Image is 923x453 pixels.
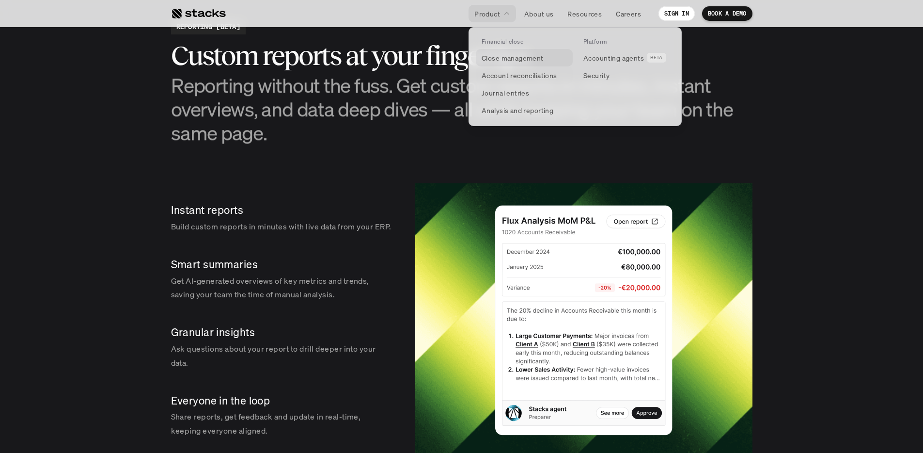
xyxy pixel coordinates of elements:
a: Close management [476,49,573,66]
p: Smart summaries [171,257,392,272]
p: Resources [567,9,602,19]
a: Resources [562,5,608,22]
a: Accounting agentsBETA [578,49,674,66]
p: SIGN IN [664,10,689,17]
p: Close management [482,53,544,63]
h2: BETA [650,55,663,61]
a: Security [578,66,674,84]
p: Analysis and reporting [482,105,553,115]
h2: Custom reports at your fingertips [171,42,752,69]
p: Ask questions about your report to drill deeper into your data. [171,342,392,370]
a: SIGN IN [658,6,695,21]
p: Accounting agents [583,53,644,63]
p: Instant reports [171,203,392,218]
a: Careers [610,5,647,22]
p: Financial close [482,38,523,45]
p: Security [583,70,610,81]
p: Platform [583,38,607,45]
p: BOOK A DEMO [708,10,747,17]
a: Account reconciliations [476,66,573,84]
p: Product [474,9,500,19]
p: About us [524,9,553,19]
p: Share reports, get feedback and update in real-time, keeping everyone aligned. [171,410,392,438]
a: Privacy Policy [114,185,157,192]
a: BOOK A DEMO [702,6,752,21]
h3: Reporting without the fuss. Get custom reports in minutes, instant overviews, and data deep dives... [171,73,752,145]
a: Analysis and reporting [476,101,573,119]
p: Granular insights [171,325,392,340]
p: Build custom reports in minutes with live data from your ERP. [171,220,392,234]
a: About us [518,5,559,22]
a: Journal entries [476,84,573,101]
p: Journal entries [482,88,529,98]
p: Get AI-generated overviews of key metrics and trends, saving your team the time of manual analysis. [171,274,392,302]
p: Careers [616,9,641,19]
p: Account reconciliations [482,70,557,81]
p: Everyone in the loop [171,393,392,408]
